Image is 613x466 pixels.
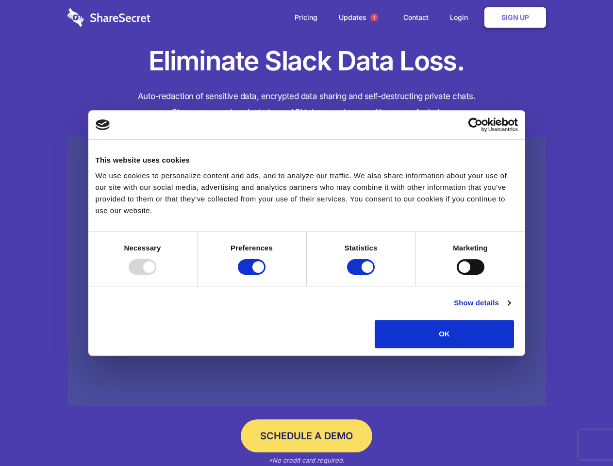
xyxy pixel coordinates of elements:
a: Login [440,2,482,33]
em: *No credit card required. [268,456,345,464]
a: Schedule a Demo [241,419,372,452]
a: Contact [394,2,438,33]
div: We use cookies to personalize content and ads, and to analyze our traffic. We also share informat... [96,170,518,216]
button: OK [375,320,514,348]
a: Sign Up [484,7,546,28]
strong: Statistics [345,244,378,252]
h1: Eliminate Slack Data Loss. [67,44,546,79]
a: Show details [454,297,510,309]
span: 1 [370,14,378,21]
img: logo-wordmark-white-trans-d4663122ce5f474addd5e946df7df03e33cb6a1c49d2221995e7729f52c070b2.svg [67,8,150,27]
h4: Auto-redaction of sensitive data, encrypted data sharing and self-destructing private chats. Shar... [67,88,546,120]
strong: Marketing [453,244,488,252]
a: Wistia video thumbnail [67,137,546,406]
div: This website uses cookies [96,154,518,166]
strong: Necessary [124,244,161,252]
img: logo [96,119,110,130]
a: Pricing [285,2,327,33]
strong: Preferences [231,244,273,252]
a: Usercentrics Cookiebot - opens in a new window [433,117,518,132]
